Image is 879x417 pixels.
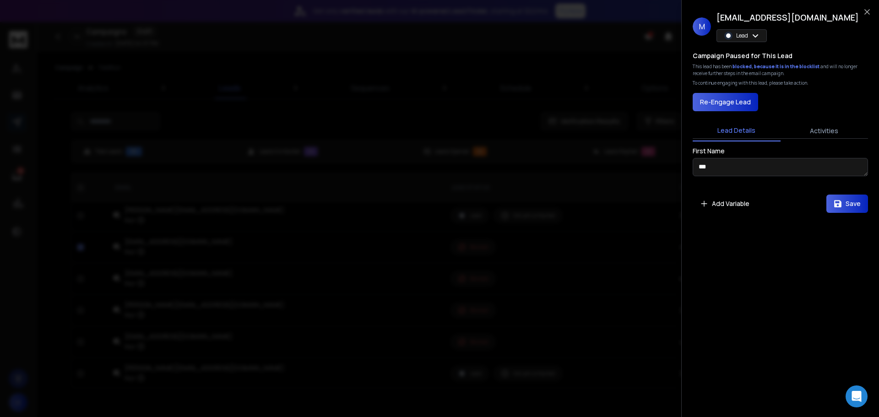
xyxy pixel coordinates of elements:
[693,63,868,77] div: This lead has been and will no longer receive further steps in the email campaign.
[693,51,792,60] h3: Campaign Paused for This Lead
[781,121,868,141] button: Activities
[693,120,781,141] button: Lead Details
[736,32,748,39] p: Lead
[693,148,725,154] label: First Name
[846,385,868,407] div: Open Intercom Messenger
[732,63,820,70] span: blocked, because it is in the blocklist
[693,17,711,36] span: M
[693,93,758,111] button: Re-Engage Lead
[693,195,757,213] button: Add Variable
[826,195,868,213] button: Save
[716,11,859,24] h1: [EMAIL_ADDRESS][DOMAIN_NAME]
[693,80,808,87] p: To continue engaging with this lead, please take action.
